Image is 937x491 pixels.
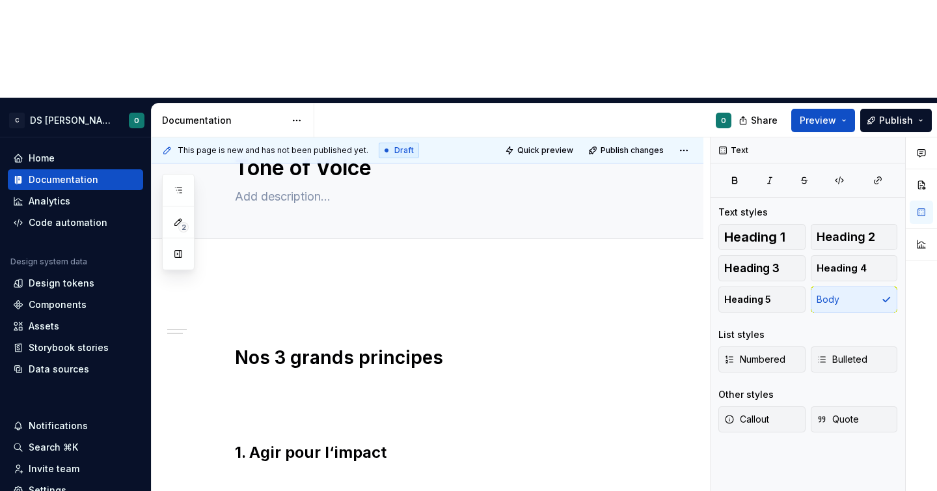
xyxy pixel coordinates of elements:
[8,415,143,436] button: Notifications
[232,152,649,184] textarea: Tone of Voice
[791,109,855,132] button: Preview
[29,363,89,376] div: Data sources
[29,441,78,454] div: Search ⌘K
[817,353,867,366] span: Bulleted
[30,114,113,127] div: DS [PERSON_NAME]
[718,255,806,281] button: Heading 3
[29,152,55,165] div: Home
[501,141,579,160] button: Quick preview
[162,114,285,127] div: Documentation
[8,316,143,337] a: Assets
[732,109,786,132] button: Share
[811,224,898,250] button: Heading 2
[178,222,189,232] span: 2
[817,262,867,275] span: Heading 4
[718,406,806,432] button: Callout
[9,113,25,128] div: C
[134,115,139,126] div: O
[178,145,368,156] span: This page is new and has not been published yet.
[718,346,806,372] button: Numbered
[29,419,88,432] div: Notifications
[394,145,414,156] span: Draft
[8,169,143,190] a: Documentation
[718,328,765,341] div: List styles
[29,173,98,186] div: Documentation
[8,191,143,212] a: Analytics
[721,115,726,126] div: O
[29,216,107,229] div: Code automation
[601,145,664,156] span: Publish changes
[751,114,778,127] span: Share
[584,141,670,160] button: Publish changes
[718,287,806,313] button: Heading 5
[817,413,859,426] span: Quote
[724,231,785,244] span: Heading 1
[29,341,109,354] div: Storybook stories
[29,298,87,311] div: Components
[860,109,932,132] button: Publish
[8,294,143,315] a: Components
[724,353,785,366] span: Numbered
[724,413,769,426] span: Callout
[10,257,87,267] div: Design system data
[811,346,898,372] button: Bulleted
[29,277,94,290] div: Design tokens
[8,337,143,358] a: Storybook stories
[800,114,836,127] span: Preview
[718,206,768,219] div: Text styles
[724,293,771,306] span: Heading 5
[8,458,143,479] a: Invite team
[8,359,143,380] a: Data sources
[29,195,70,208] div: Analytics
[517,145,573,156] span: Quick preview
[8,437,143,458] button: Search ⌘K
[3,106,148,134] button: CDS [PERSON_NAME]O
[811,255,898,281] button: Heading 4
[8,212,143,233] a: Code automation
[8,273,143,294] a: Design tokens
[235,346,651,369] h1: Nos 3 grands principes
[817,231,875,244] span: Heading 2
[879,114,913,127] span: Publish
[811,406,898,432] button: Quote
[8,148,143,169] a: Home
[718,388,774,401] div: Other styles
[718,224,806,250] button: Heading 1
[235,442,651,463] h2: 1. Agir pour l‘impact
[724,262,780,275] span: Heading 3
[29,462,79,475] div: Invite team
[29,320,59,333] div: Assets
